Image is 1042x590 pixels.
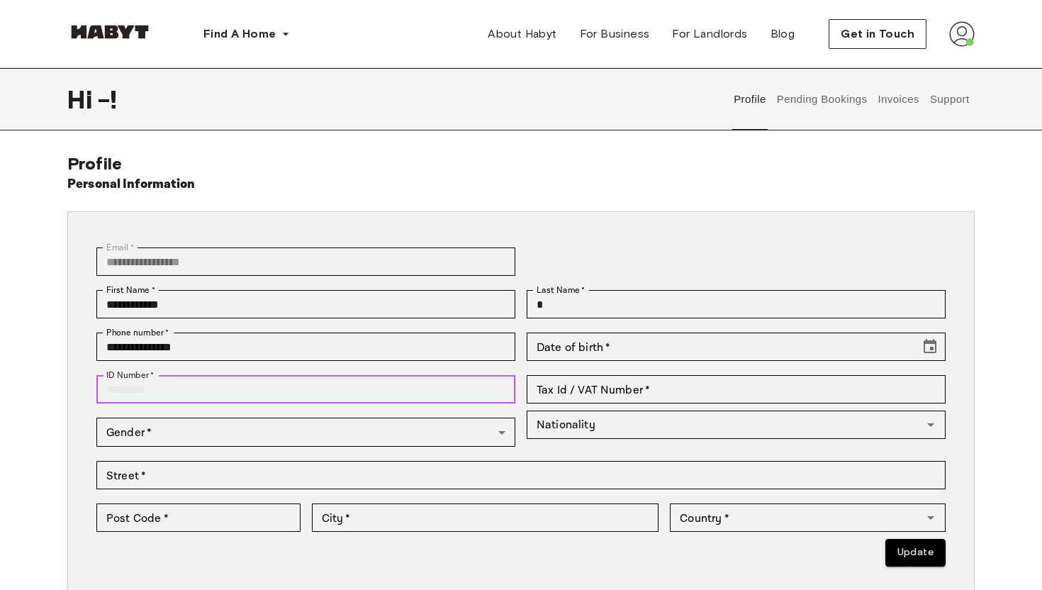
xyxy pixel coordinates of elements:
div: user profile tabs [729,68,975,130]
span: Hi [67,84,98,114]
button: Find A Home [192,20,301,48]
span: About Habyt [488,26,556,43]
a: For Business [568,20,661,48]
span: - ! [98,84,117,114]
a: For Landlords [661,20,758,48]
button: Pending Bookings [775,68,869,130]
button: Profile [732,68,768,130]
label: ID Number [106,369,154,382]
button: Choose date [916,333,944,361]
a: About Habyt [476,20,568,48]
span: Blog [771,26,795,43]
img: Habyt [67,25,152,39]
button: Open [921,415,941,435]
img: avatar [949,21,975,47]
button: Support [928,68,971,130]
button: Invoices [876,68,921,130]
label: Email [106,241,134,254]
label: Last Name [537,284,586,296]
button: Open [921,508,941,528]
button: Update [885,539,946,567]
label: Phone number [106,326,169,339]
span: For Business [580,26,650,43]
span: Get in Touch [841,26,914,43]
span: Profile [67,153,122,174]
a: Blog [759,20,807,48]
span: Find A Home [203,26,276,43]
button: Get in Touch [829,19,926,49]
span: For Landlords [672,26,747,43]
label: First Name [106,284,155,296]
div: You can't change your email address at the moment. Please reach out to customer support in case y... [96,247,515,276]
h6: Personal Information [67,174,196,194]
